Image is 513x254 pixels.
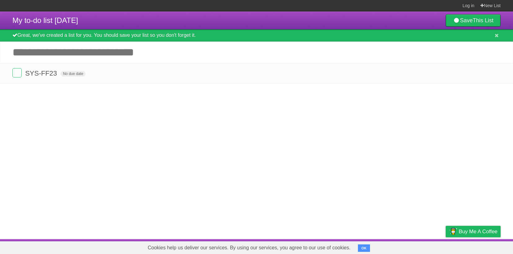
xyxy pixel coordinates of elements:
span: No due date [60,71,86,77]
img: Buy me a coffee [449,226,457,237]
label: Done [12,68,22,77]
a: Developers [384,241,409,252]
a: Suggest a feature [462,241,501,252]
span: SYS-FF23 [25,69,59,77]
b: This List [473,17,493,24]
button: OK [358,244,370,252]
a: Buy me a coffee [446,226,501,237]
span: My to-do list [DATE] [12,16,78,24]
span: Buy me a coffee [459,226,497,237]
span: Cookies help us deliver our services. By using our services, you agree to our use of cookies. [141,242,357,254]
a: Privacy [438,241,454,252]
a: Terms [417,241,430,252]
a: About [363,241,376,252]
a: SaveThis List [446,14,501,27]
